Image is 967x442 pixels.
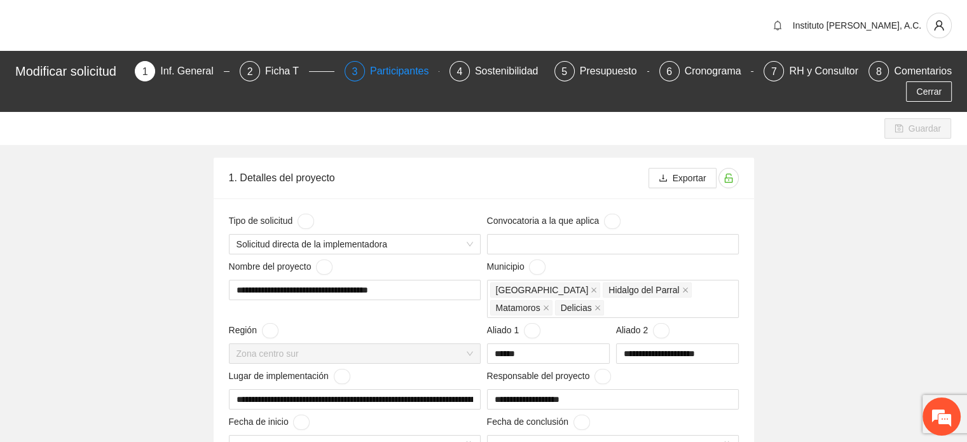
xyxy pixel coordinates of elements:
button: Nombre del proyecto [316,259,333,275]
span: Tipo de solicitud [229,214,314,229]
span: 7 [771,66,777,77]
div: Chatee con nosotros ahora [66,65,214,81]
span: Nombre del proyecto [229,259,333,275]
button: Fecha de inicio [293,415,310,430]
button: Tipo de solicitud [298,214,314,229]
div: Minimizar ventana de chat en vivo [209,6,239,37]
span: Cerrar [916,85,942,99]
button: Responsable del proyecto [594,369,611,384]
div: 1. Detalles del proyecto [229,160,648,196]
button: Fecha de conclusión [573,415,590,430]
button: Lugar de implementación [334,369,350,384]
span: close [682,287,689,293]
div: Participantes [370,61,439,81]
span: Lugar de implementación [229,369,350,384]
span: 5 [561,66,567,77]
button: unlock [718,168,739,188]
button: bell [767,15,788,36]
span: [GEOGRAPHIC_DATA] [496,283,589,297]
span: Responsable del proyecto [487,369,612,384]
button: Región [262,323,278,338]
div: 7RH y Consultores [764,61,858,81]
span: Solicitud directa de la implementadora [237,235,473,254]
div: Inf. General [160,61,224,81]
span: Región [229,323,278,338]
span: close [591,287,597,293]
span: Zona centro sur [237,344,473,363]
div: Cronograma [685,61,751,81]
textarea: Escriba su mensaje y pulse “Intro” [6,301,242,346]
span: close [543,305,549,311]
span: 2 [247,66,253,77]
div: 4Sostenibilidad [449,61,544,81]
div: Ficha T [265,61,309,81]
span: Matamoros [490,300,552,315]
span: bell [768,20,787,31]
span: Instituto [PERSON_NAME], A.C. [793,20,921,31]
span: Exportar [673,171,706,185]
button: downloadExportar [648,168,717,188]
span: 6 [666,66,672,77]
button: Aliado 2 [653,323,669,338]
span: Hidalgo del Parral [603,282,691,298]
div: 3Participantes [345,61,439,81]
span: download [659,174,668,184]
span: 1 [142,66,148,77]
div: 5Presupuesto [554,61,649,81]
button: Aliado 1 [524,323,540,338]
button: saveGuardar [884,118,951,139]
span: Chihuahua [490,282,601,298]
span: 4 [456,66,462,77]
span: Municipio [487,259,546,275]
span: Aliado 1 [487,323,540,338]
div: 1Inf. General [135,61,230,81]
span: Delicias [555,300,604,315]
button: Cerrar [906,81,952,102]
span: 8 [876,66,882,77]
button: Municipio [529,259,545,275]
span: 3 [352,66,357,77]
div: Comentarios [894,61,952,81]
span: Hidalgo del Parral [608,283,679,297]
div: Modificar solicitud [15,61,127,81]
div: RH y Consultores [789,61,879,81]
span: Delicias [561,301,592,315]
button: Convocatoria a la que aplica [604,214,621,229]
span: Fecha de conclusión [487,415,590,430]
span: Fecha de inicio [229,415,310,430]
div: Presupuesto [580,61,647,81]
span: user [927,20,951,31]
span: Convocatoria a la que aplica [487,214,621,229]
span: Aliado 2 [616,323,669,338]
div: 8Comentarios [868,61,952,81]
div: 6Cronograma [659,61,754,81]
span: close [594,305,601,311]
div: Sostenibilidad [475,61,549,81]
button: user [926,13,952,38]
div: 2Ficha T [240,61,334,81]
span: Estamos en línea. [74,147,175,275]
span: Matamoros [496,301,540,315]
span: unlock [719,173,738,183]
